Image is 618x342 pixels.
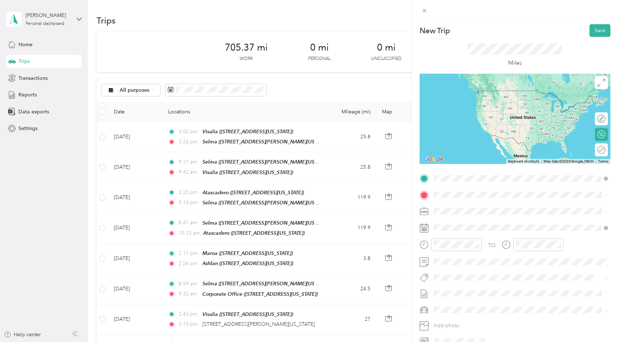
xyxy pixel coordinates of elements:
button: Add photo [431,321,610,331]
a: Terms (opens in new tab) [598,159,608,163]
p: New Trip [420,26,450,36]
iframe: Everlance-gr Chat Button Frame [578,302,618,342]
a: Open this area in Google Maps (opens a new window) [421,155,445,164]
p: Miles [508,59,522,68]
button: Keyboard shortcuts [508,159,539,164]
img: Google [421,155,445,164]
span: Map data ©2025 Google, INEGI [544,159,594,163]
button: Save [589,24,610,37]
